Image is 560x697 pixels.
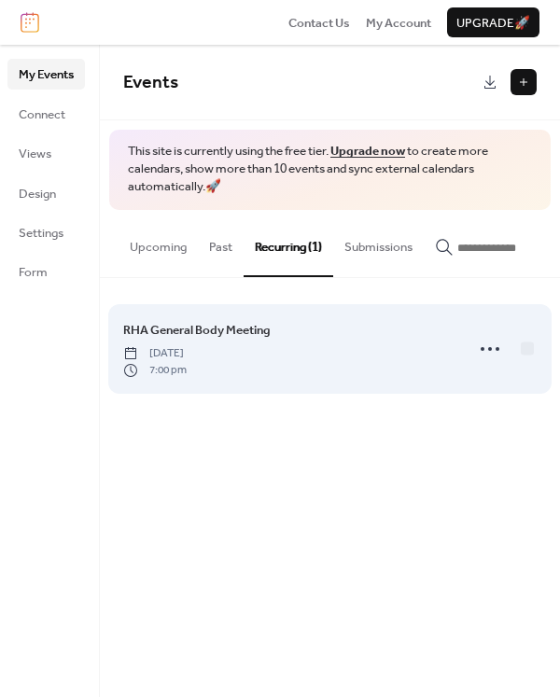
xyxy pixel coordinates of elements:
a: Settings [7,217,85,247]
a: Form [7,257,85,286]
a: My Events [7,59,85,89]
a: RHA General Body Meeting [123,320,271,341]
span: Connect [19,105,65,124]
button: Submissions [333,210,424,275]
a: Views [7,138,85,168]
a: Contact Us [288,13,350,32]
img: logo [21,12,39,33]
a: My Account [366,13,431,32]
button: Upcoming [119,210,198,275]
span: My Account [366,14,431,33]
span: Design [19,185,56,203]
a: Upgrade now [330,139,405,163]
span: Contact Us [288,14,350,33]
span: [DATE] [123,345,187,362]
span: This site is currently using the free tier. to create more calendars, show more than 10 events an... [128,143,532,196]
span: RHA General Body Meeting [123,321,271,340]
span: Views [19,145,51,163]
span: Settings [19,224,63,243]
button: Past [198,210,244,275]
span: Events [123,65,178,100]
span: Upgrade 🚀 [456,14,530,33]
a: Connect [7,99,85,129]
a: Design [7,178,85,208]
span: My Events [19,65,74,84]
span: 7:00 pm [123,362,187,379]
button: Recurring (1) [244,210,333,277]
button: Upgrade🚀 [447,7,539,37]
span: Form [19,263,48,282]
